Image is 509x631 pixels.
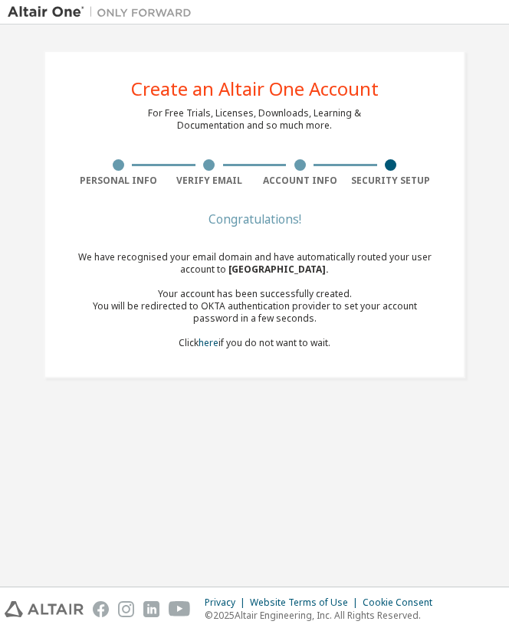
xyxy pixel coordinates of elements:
a: here [199,336,218,349]
div: We have recognised your email domain and have automatically routed your user account to Click if ... [73,251,436,349]
div: Privacy [205,597,250,609]
div: Security Setup [346,175,437,187]
span: [GEOGRAPHIC_DATA] . [228,263,329,276]
img: altair_logo.svg [5,601,84,617]
div: Create an Altair One Account [131,80,379,98]
div: For Free Trials, Licenses, Downloads, Learning & Documentation and so much more. [148,107,361,132]
div: Your account has been successfully created. [73,288,436,300]
img: instagram.svg [118,601,134,617]
div: Congratulations! [73,214,436,224]
div: Personal Info [73,175,164,187]
img: Altair One [8,5,199,20]
img: linkedin.svg [143,601,159,617]
img: youtube.svg [169,601,191,617]
div: Account Info [254,175,346,187]
div: Website Terms of Use [250,597,363,609]
img: facebook.svg [93,601,109,617]
div: Verify Email [164,175,255,187]
p: © 2025 Altair Engineering, Inc. All Rights Reserved. [205,609,442,622]
div: Cookie Consent [363,597,442,609]
div: You will be redirected to OKTA authentication provider to set your account password in a few seco... [73,300,436,325]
